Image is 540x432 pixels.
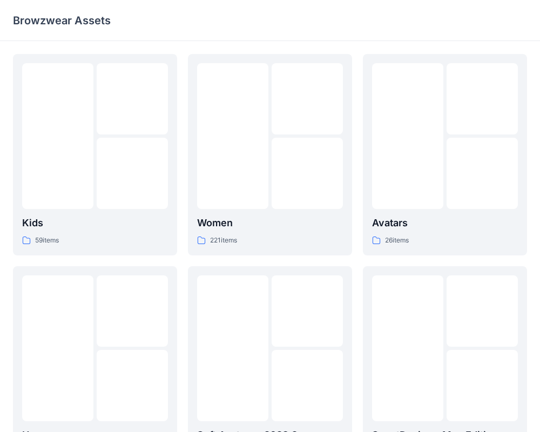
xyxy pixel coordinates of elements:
a: Kids59items [13,54,177,255]
p: 26 items [385,235,409,246]
p: Kids [22,215,168,231]
p: 59 items [35,235,59,246]
p: Browzwear Assets [13,13,111,28]
p: Women [197,215,343,231]
p: Avatars [372,215,518,231]
p: 221 items [210,235,237,246]
a: Avatars26items [363,54,527,255]
a: Women221items [188,54,352,255]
